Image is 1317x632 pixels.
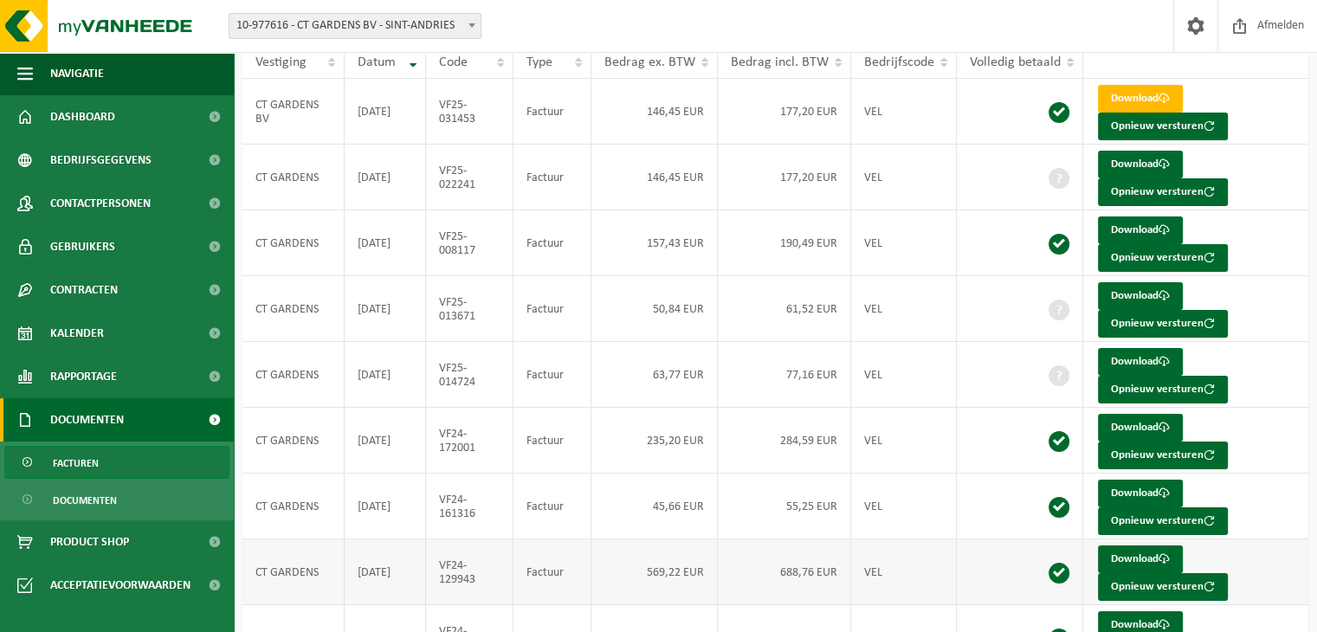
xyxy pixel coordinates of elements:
button: Opnieuw versturen [1098,442,1228,469]
button: Opnieuw versturen [1098,113,1228,140]
td: VF25-013671 [426,276,513,342]
td: [DATE] [345,474,426,539]
td: Factuur [513,474,591,539]
span: Bedrag incl. BTW [731,55,829,69]
td: 235,20 EUR [591,408,718,474]
td: Factuur [513,210,591,276]
td: 55,25 EUR [718,474,851,539]
a: Download [1098,545,1183,573]
td: Factuur [513,539,591,605]
span: Vestiging [255,55,307,69]
td: CT GARDENS [242,474,345,539]
button: Opnieuw versturen [1098,310,1228,338]
td: VF24-172001 [426,408,513,474]
td: CT GARDENS BV [242,79,345,145]
td: 284,59 EUR [718,408,851,474]
a: Download [1098,480,1183,507]
td: [DATE] [345,145,426,210]
span: Bedrijfscode [864,55,934,69]
td: VF25-022241 [426,145,513,210]
span: Product Shop [50,520,129,564]
a: Download [1098,282,1183,310]
td: CT GARDENS [242,539,345,605]
span: Documenten [50,398,124,442]
td: [DATE] [345,342,426,408]
td: [DATE] [345,539,426,605]
td: CT GARDENS [242,276,345,342]
span: 10-977616 - CT GARDENS BV - SINT-ANDRIES [229,13,481,39]
td: Factuur [513,276,591,342]
td: 157,43 EUR [591,210,718,276]
button: Opnieuw versturen [1098,178,1228,206]
td: CT GARDENS [242,145,345,210]
span: Dashboard [50,95,115,139]
td: CT GARDENS [242,342,345,408]
td: [DATE] [345,276,426,342]
a: Download [1098,85,1183,113]
td: 63,77 EUR [591,342,718,408]
td: VEL [851,474,957,539]
a: Download [1098,414,1183,442]
td: 50,84 EUR [591,276,718,342]
span: Rapportage [50,355,117,398]
span: Code [439,55,468,69]
td: [DATE] [345,79,426,145]
span: Gebruikers [50,225,115,268]
a: Download [1098,151,1183,178]
td: 45,66 EUR [591,474,718,539]
a: Documenten [4,483,229,516]
td: CT GARDENS [242,210,345,276]
span: Kalender [50,312,104,355]
span: Documenten [53,484,117,517]
span: Facturen [53,447,99,480]
span: Contactpersonen [50,182,151,225]
button: Opnieuw versturen [1098,507,1228,535]
td: VEL [851,145,957,210]
td: 146,45 EUR [591,79,718,145]
button: Opnieuw versturen [1098,376,1228,403]
td: 569,22 EUR [591,539,718,605]
td: 177,20 EUR [718,79,851,145]
td: VEL [851,539,957,605]
td: VEL [851,79,957,145]
span: Datum [358,55,396,69]
a: Facturen [4,446,229,479]
span: Type [526,55,552,69]
span: Navigatie [50,52,104,95]
td: [DATE] [345,408,426,474]
td: VF24-129943 [426,539,513,605]
td: VF25-014724 [426,342,513,408]
span: 10-977616 - CT GARDENS BV - SINT-ANDRIES [229,14,481,38]
td: 61,52 EUR [718,276,851,342]
td: VEL [851,210,957,276]
span: Contracten [50,268,118,312]
td: Factuur [513,145,591,210]
td: CT GARDENS [242,408,345,474]
td: Factuur [513,79,591,145]
span: Acceptatievoorwaarden [50,564,190,607]
td: 77,16 EUR [718,342,851,408]
td: Factuur [513,342,591,408]
td: VF25-008117 [426,210,513,276]
td: VF25-031453 [426,79,513,145]
button: Opnieuw versturen [1098,244,1228,272]
td: 146,45 EUR [591,145,718,210]
a: Download [1098,348,1183,376]
td: [DATE] [345,210,426,276]
td: 190,49 EUR [718,210,851,276]
td: Factuur [513,408,591,474]
td: 688,76 EUR [718,539,851,605]
td: VEL [851,276,957,342]
span: Volledig betaald [970,55,1061,69]
button: Opnieuw versturen [1098,573,1228,601]
a: Download [1098,216,1183,244]
td: VEL [851,342,957,408]
span: Bedrijfsgegevens [50,139,152,182]
span: Bedrag ex. BTW [604,55,695,69]
td: VF24-161316 [426,474,513,539]
td: VEL [851,408,957,474]
td: 177,20 EUR [718,145,851,210]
